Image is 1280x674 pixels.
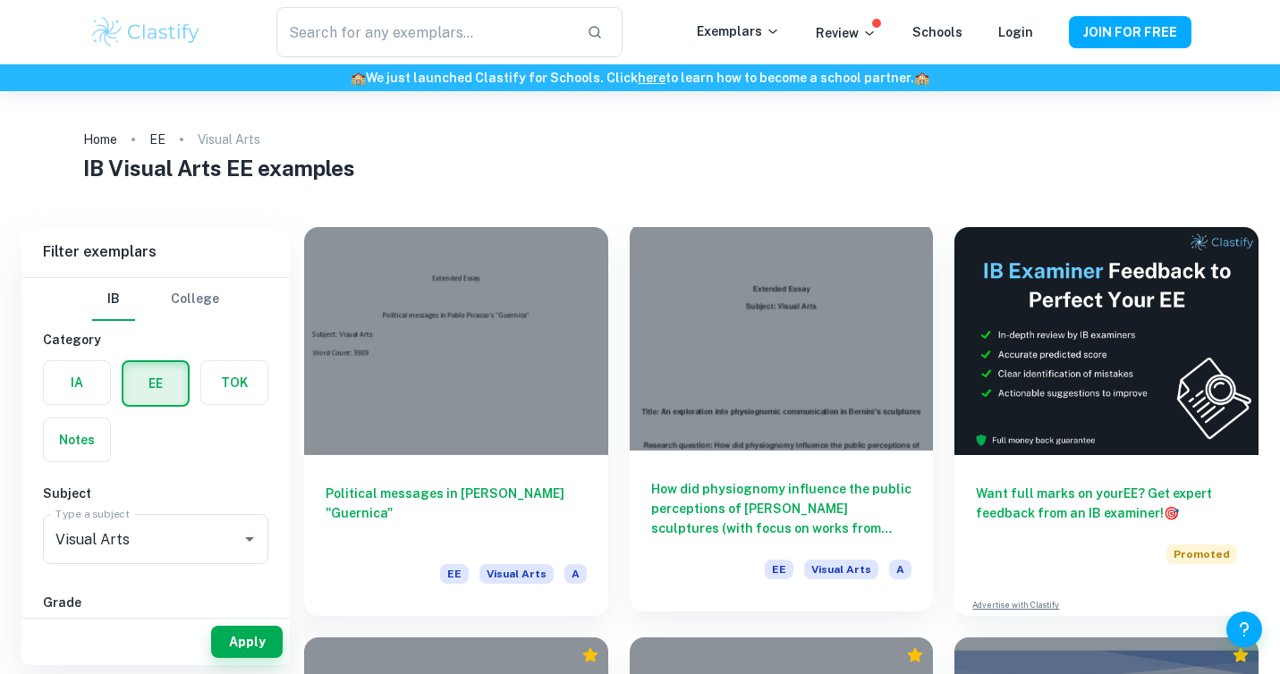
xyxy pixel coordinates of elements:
[43,484,268,503] h6: Subject
[89,14,203,50] img: Clastify logo
[440,564,469,584] span: EE
[83,152,1197,184] h1: IB Visual Arts EE examples
[21,227,290,277] h6: Filter exemplars
[1069,16,1191,48] button: JOIN FOR FREE
[43,330,268,350] h6: Category
[976,484,1237,523] h6: Want full marks on your EE ? Get expert feedback from an IB examiner!
[198,130,260,149] p: Visual Arts
[92,278,219,321] div: Filter type choice
[276,7,572,57] input: Search for any exemplars...
[1232,646,1250,664] div: Premium
[55,506,130,521] label: Type a subject
[326,484,587,543] h6: Political messages in [PERSON_NAME] "Guernica"
[43,593,268,612] h6: Grade
[954,227,1259,616] a: Want full marks on yourEE? Get expert feedback from an IB examiner!PromotedAdvertise with Clastify
[171,278,219,321] button: College
[630,227,934,616] a: How did physiognomy influence the public perceptions of [PERSON_NAME] sculptures (with focus on w...
[804,560,878,579] span: Visual Arts
[889,560,911,579] span: A
[237,527,262,552] button: Open
[44,361,110,404] button: IA
[479,564,554,584] span: Visual Arts
[44,418,110,461] button: Notes
[914,71,929,85] span: 🏫
[697,21,780,41] p: Exemplars
[1226,611,1262,647] button: Help and Feedback
[912,25,962,39] a: Schools
[4,68,1276,88] h6: We just launched Clastify for Schools. Click to learn how to become a school partner.
[149,127,165,152] a: EE
[201,361,267,404] button: TOK
[351,71,366,85] span: 🏫
[83,127,117,152] a: Home
[651,479,912,538] h6: How did physiognomy influence the public perceptions of [PERSON_NAME] sculptures (with focus on w...
[581,646,599,664] div: Premium
[92,278,135,321] button: IB
[816,23,877,43] p: Review
[906,646,924,664] div: Premium
[765,560,793,579] span: EE
[954,227,1259,455] img: Thumbnail
[564,564,587,584] span: A
[304,227,608,616] a: Political messages in [PERSON_NAME] "Guernica"EEVisual ArtsA
[638,71,665,85] a: here
[972,599,1059,611] a: Advertise with Clastify
[123,362,188,405] button: EE
[1166,544,1237,564] span: Promoted
[1164,506,1179,520] span: 🎯
[998,25,1033,39] a: Login
[211,626,283,658] button: Apply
